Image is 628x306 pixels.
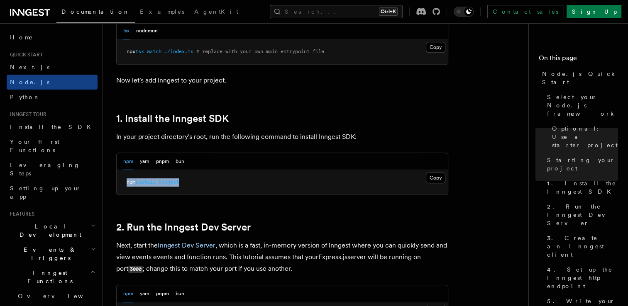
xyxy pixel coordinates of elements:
button: Events & Triggers [7,242,98,265]
p: In your project directory's root, run the following command to install Inngest SDK: [116,131,448,143]
span: Optional: Use a starter project [552,124,618,149]
button: Search...Ctrl+K [270,5,403,18]
h4: On this page [539,53,618,66]
a: 4. Set up the Inngest http endpoint [544,262,618,294]
button: Copy [426,42,445,53]
span: Events & Triggers [7,245,90,262]
code: 3000 [128,266,143,273]
span: Node.js [10,79,49,85]
kbd: Ctrl+K [379,7,398,16]
span: ./index.ts [164,49,193,54]
a: Python [7,90,98,104]
span: Features [7,211,34,217]
span: Your first Functions [10,138,59,153]
button: Toggle dark mode [454,7,474,17]
span: Inngest Functions [7,269,90,285]
button: pnpm [156,153,169,170]
a: Your first Functions [7,134,98,158]
span: Home [10,33,33,41]
span: Quick start [7,51,43,58]
a: 1. Install the Inngest SDK [116,113,229,124]
span: Next.js [10,64,49,70]
span: Install the SDK [10,124,96,130]
button: nodemon [136,22,158,39]
button: tsx [123,22,130,39]
span: Starting your project [547,156,618,172]
a: Inngest Dev Server [158,241,215,249]
a: Documentation [56,2,135,23]
span: 4. Set up the Inngest http endpoint [547,265,618,290]
p: Now let's add Inngest to your project. [116,75,448,86]
a: Contact sales [487,5,563,18]
a: Next.js [7,60,98,75]
span: # replace with your own main entrypoint file [196,49,324,54]
button: Inngest Functions [7,265,98,289]
span: Local Development [7,222,90,239]
a: 2. Run the Inngest Dev Server [116,221,251,233]
button: npm [123,285,133,302]
a: Examples [135,2,189,22]
p: Next, start the , which is a fast, in-memory version of Inngest where you can quickly send and vi... [116,240,448,275]
span: npx [127,49,135,54]
a: Node.js Quick Start [539,66,618,90]
a: Leveraging Steps [7,158,98,181]
span: AgentKit [194,8,238,15]
a: Starting your project [544,153,618,176]
span: Node.js Quick Start [542,70,618,86]
span: tsx [135,49,144,54]
button: yarn [140,153,149,170]
button: Local Development [7,219,98,242]
a: Install the SDK [7,119,98,134]
span: 2. Run the Inngest Dev Server [547,202,618,227]
button: bun [176,285,184,302]
a: 2. Run the Inngest Dev Server [544,199,618,231]
span: Setting up your app [10,185,81,200]
button: npm [123,153,133,170]
span: Leveraging Steps [10,162,80,177]
span: Select your Node.js framework [547,93,618,118]
span: watch [147,49,161,54]
a: Node.js [7,75,98,90]
a: Setting up your app [7,181,98,204]
span: Documentation [61,8,130,15]
span: Examples [140,8,184,15]
a: AgentKit [189,2,243,22]
span: npm [127,179,135,185]
button: yarn [140,285,149,302]
a: Select your Node.js framework [544,90,618,121]
a: Home [7,30,98,45]
span: install [135,179,156,185]
a: Optional: Use a starter project [549,121,618,153]
a: Sign Up [567,5,621,18]
button: bun [176,153,184,170]
span: Overview [18,293,103,299]
span: Inngest tour [7,111,46,118]
span: inngest [159,179,179,185]
button: Copy [426,172,445,183]
button: pnpm [156,285,169,302]
a: 1. Install the Inngest SDK [544,176,618,199]
span: 1. Install the Inngest SDK [547,179,618,196]
a: 3. Create an Inngest client [544,231,618,262]
span: 3. Create an Inngest client [547,234,618,259]
a: Overview [15,289,98,304]
span: Python [10,94,40,100]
